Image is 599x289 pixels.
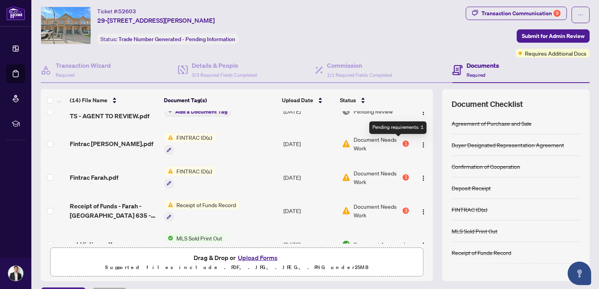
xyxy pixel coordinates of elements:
[280,228,339,261] td: [DATE]
[354,135,401,152] span: Document Needs Work
[417,171,430,184] button: Logo
[161,89,279,111] th: Document Tag(s)
[354,240,405,249] span: Document Approved
[41,7,91,44] img: IMG-E12341262_1.jpg
[452,184,491,192] div: Deposit Receipt
[342,139,350,148] img: Document Status
[165,133,215,154] button: Status IconFINTRAC ID(s)
[165,234,173,242] img: Status Icon
[369,121,427,134] div: Pending requirements: 1
[517,29,590,43] button: Submit for Admin Review
[51,248,423,277] span: Drag & Drop orUpload FormsSupported files include .PDF, .JPG, .JPEG, .PNG under25MB
[354,202,401,219] span: Document Needs Work
[165,167,215,188] button: Status IconFINTRAC ID(s)
[280,161,339,194] td: [DATE]
[420,109,427,116] img: Logo
[280,127,339,161] td: [DATE]
[165,200,173,209] img: Status Icon
[327,61,392,70] h4: Commission
[340,96,356,105] span: Status
[452,248,511,257] div: Receipt of Funds Record
[97,7,136,16] div: Ticket #:
[452,119,532,128] div: Agreement of Purchase and Sale
[282,96,313,105] span: Upload Date
[525,49,586,58] span: Requires Additional Docs
[342,173,350,182] img: Document Status
[522,30,584,42] span: Submit for Admin Review
[342,107,350,116] img: Document Status
[192,61,257,70] h4: Details & People
[337,89,410,111] th: Status
[354,169,401,186] span: Document Needs Work
[118,8,136,15] span: 52603
[342,240,350,249] img: Document Status
[481,7,561,20] div: Transaction Communication
[165,133,173,142] img: Status Icon
[173,234,225,242] span: MLS Sold Print Out
[466,7,567,20] button: Transaction Communication9
[70,96,107,105] span: (14) File Name
[165,107,231,116] button: Add a Document Tag
[97,34,238,44] div: Status:
[420,209,427,215] img: Logo
[118,36,235,43] span: Trade Number Generated - Pending Information
[175,109,227,114] span: Add a Document Tag
[417,137,430,150] button: Logo
[466,61,499,70] h4: Documents
[354,107,393,116] span: Pending Review
[70,139,153,148] span: Fintrac [PERSON_NAME].pdf
[165,167,173,175] img: Status Icon
[466,72,485,78] span: Required
[67,89,161,111] th: (14) File Name
[173,167,215,175] span: FINTRAC ID(s)
[192,72,257,78] span: 3/3 Required Fields Completed
[280,96,339,127] td: [DATE]
[452,141,564,149] div: Buyer Designated Representation Agreement
[70,102,158,121] span: 29-1965 [PERSON_NAME] - TS - AGENT TO REVIEW.pdf
[327,72,392,78] span: 1/1 Required Fields Completed
[342,206,350,215] img: Document Status
[452,227,497,235] div: MLS Sold Print Out
[168,110,172,114] span: plus
[70,173,118,182] span: Fintrac Farah.pdf
[403,174,409,181] div: 1
[452,205,487,214] div: FINTRAC ID(s)
[8,266,23,281] img: Profile Icon
[403,208,409,214] div: 3
[578,12,583,18] span: ellipsis
[403,141,409,147] div: 1
[452,162,520,171] div: Confirmation of Cooperation
[236,253,280,263] button: Upload Forms
[56,72,74,78] span: Required
[279,89,337,111] th: Upload Date
[417,204,430,217] button: Logo
[165,107,231,117] button: Add a Document Tag
[55,263,418,272] p: Supported files include .PDF, .JPG, .JPEG, .PNG under 25 MB
[70,201,158,220] span: Receipt of Funds - Farah - [GEOGRAPHIC_DATA] 635 - Receipt of Funds Record.pdf
[173,133,215,142] span: FINTRAC ID(s)
[194,253,280,263] span: Drag & Drop or
[420,142,427,148] img: Logo
[70,240,112,249] span: sold listing.pdf
[6,6,25,20] img: logo
[420,175,427,181] img: Logo
[56,61,111,70] h4: Transaction Wizard
[420,242,427,248] img: Logo
[280,194,339,228] td: [DATE]
[173,200,239,209] span: Receipt of Funds Record
[165,234,225,255] button: Status IconMLS Sold Print Out
[554,10,561,17] div: 9
[165,200,239,222] button: Status IconReceipt of Funds Record
[417,238,430,251] button: Logo
[97,16,215,25] span: 29-[STREET_ADDRESS][PERSON_NAME]
[417,105,430,117] button: Logo
[568,262,591,285] button: Open asap
[452,99,523,110] span: Document Checklist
